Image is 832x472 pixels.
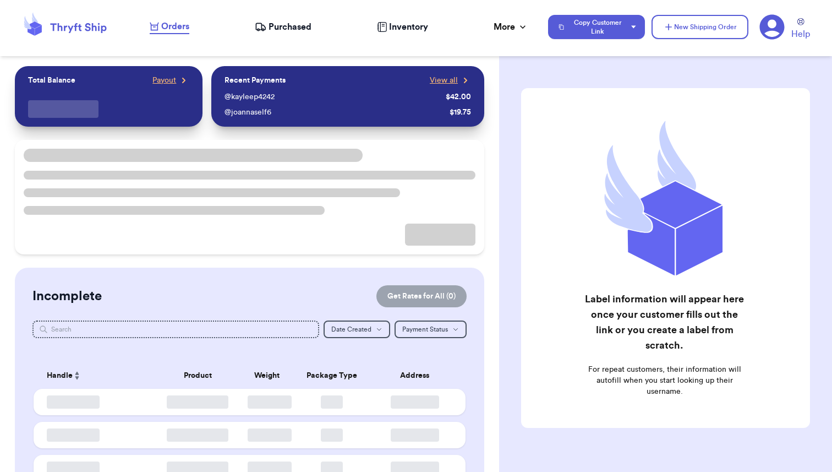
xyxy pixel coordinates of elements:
[389,20,428,34] span: Inventory
[293,362,370,389] th: Package Type
[376,285,467,307] button: Get Rates for All (0)
[652,15,748,39] button: New Shipping Order
[494,20,528,34] div: More
[225,107,445,118] div: @ joannaself6
[73,369,81,382] button: Sort ascending
[430,75,471,86] a: View all
[155,362,241,389] th: Product
[241,362,293,389] th: Weight
[161,20,189,33] span: Orders
[791,18,810,41] a: Help
[450,107,471,118] div: $ 19.75
[32,321,319,338] input: Search
[548,15,645,39] button: Copy Customer Link
[402,326,448,333] span: Payment Status
[430,75,458,86] span: View all
[331,326,371,333] span: Date Created
[269,20,311,34] span: Purchased
[152,75,189,86] a: Payout
[150,20,189,34] a: Orders
[377,20,428,34] a: Inventory
[255,20,311,34] a: Purchased
[225,75,286,86] p: Recent Payments
[225,91,441,102] div: @ kayleep4242
[395,321,467,338] button: Payment Status
[584,364,745,397] p: For repeat customers, their information will autofill when you start looking up their username.
[584,291,745,353] h2: Label information will appear here once your customer fills out the link or you create a label fr...
[28,75,75,86] p: Total Balance
[446,91,471,102] div: $ 42.00
[32,287,102,305] h2: Incomplete
[370,362,466,389] th: Address
[47,370,73,382] span: Handle
[324,321,390,338] button: Date Created
[152,75,176,86] span: Payout
[791,28,810,41] span: Help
